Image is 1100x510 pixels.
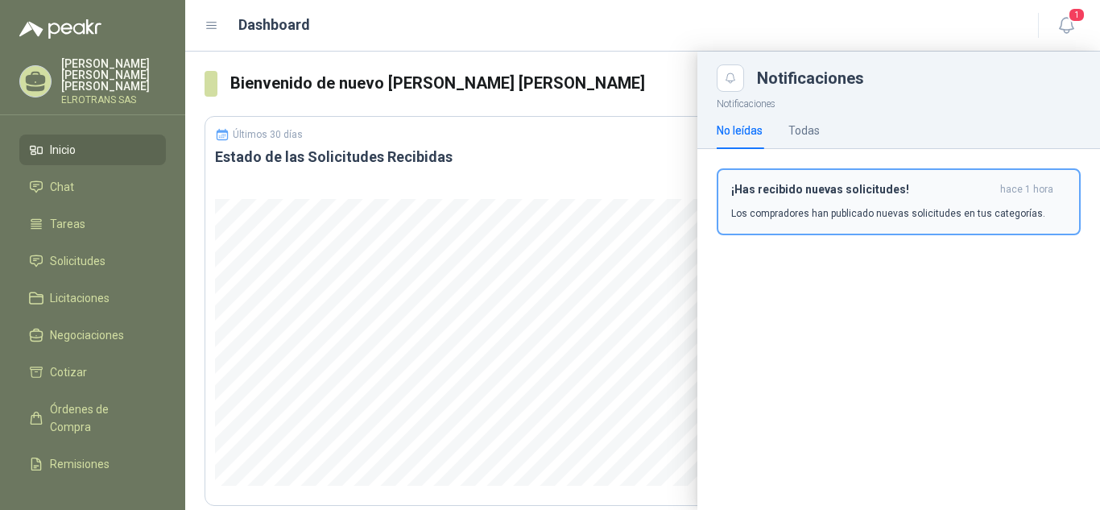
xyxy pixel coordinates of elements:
[717,64,744,92] button: Close
[19,320,166,350] a: Negociaciones
[50,363,87,381] span: Cotizar
[50,455,110,473] span: Remisiones
[697,92,1100,112] p: Notificaciones
[19,209,166,239] a: Tareas
[19,19,101,39] img: Logo peakr
[1000,183,1053,197] span: hace 1 hora
[50,141,76,159] span: Inicio
[19,283,166,313] a: Licitaciones
[238,14,310,36] h1: Dashboard
[19,172,166,202] a: Chat
[50,215,85,233] span: Tareas
[19,357,166,388] a: Cotizar
[50,252,105,270] span: Solicitudes
[757,70,1081,86] div: Notificaciones
[50,326,124,344] span: Negociaciones
[731,206,1045,221] p: Los compradores han publicado nuevas solicitudes en tus categorías.
[50,289,110,307] span: Licitaciones
[717,168,1081,235] button: ¡Has recibido nuevas solicitudes!hace 1 hora Los compradores han publicado nuevas solicitudes en ...
[1068,7,1086,23] span: 1
[19,449,166,479] a: Remisiones
[788,122,820,139] div: Todas
[19,135,166,165] a: Inicio
[50,400,151,436] span: Órdenes de Compra
[1052,11,1081,40] button: 1
[50,178,74,196] span: Chat
[731,183,994,197] h3: ¡Has recibido nuevas solicitudes!
[717,122,763,139] div: No leídas
[19,246,166,276] a: Solicitudes
[19,394,166,442] a: Órdenes de Compra
[61,95,166,105] p: ELROTRANS SAS
[61,58,166,92] p: [PERSON_NAME] [PERSON_NAME] [PERSON_NAME]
